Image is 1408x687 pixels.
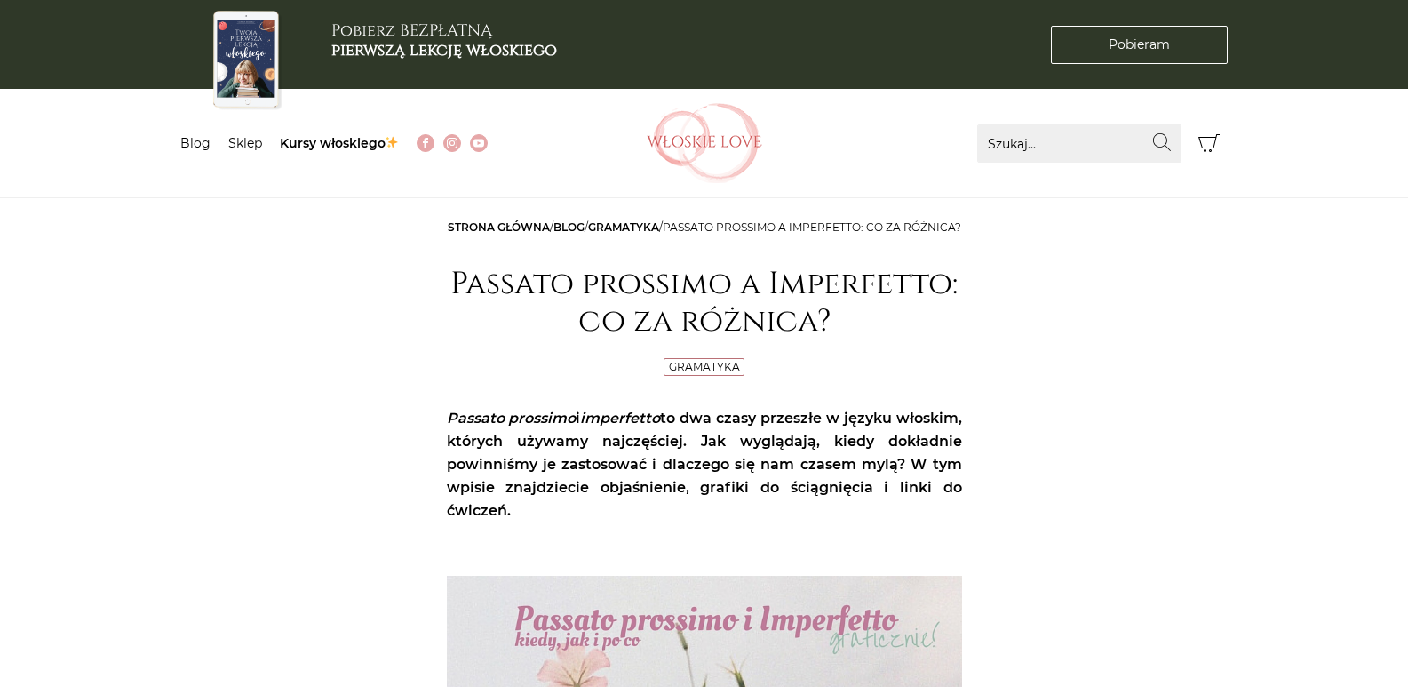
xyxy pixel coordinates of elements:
h3: Pobierz BEZPŁATNĄ [331,21,557,60]
span: Passato prossimo a Imperfetto: co za różnica? [663,220,961,234]
a: Blog [553,220,585,234]
a: Strona główna [448,220,550,234]
h1: Passato prossimo a Imperfetto: co za różnica? [447,266,962,340]
input: Szukaj... [977,124,1181,163]
em: imperfetto [580,410,660,427]
em: Passato prossimo [447,410,577,427]
a: Gramatyka [669,360,740,373]
b: pierwszą lekcję włoskiego [331,39,557,61]
img: Włoskielove [647,103,762,183]
img: ✨ [386,136,398,148]
a: Pobieram [1051,26,1228,64]
a: Blog [180,135,211,151]
p: i to dwa czasy przeszłe w języku włoskim, których używamy najczęściej. Jak wyglądają, kiedy dokła... [447,407,962,523]
a: Gramatyka [588,220,659,234]
span: / / / [448,220,961,234]
a: Kursy włoskiego [280,135,400,151]
span: Pobieram [1109,36,1170,54]
a: Sklep [228,135,262,151]
button: Koszyk [1190,124,1229,163]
